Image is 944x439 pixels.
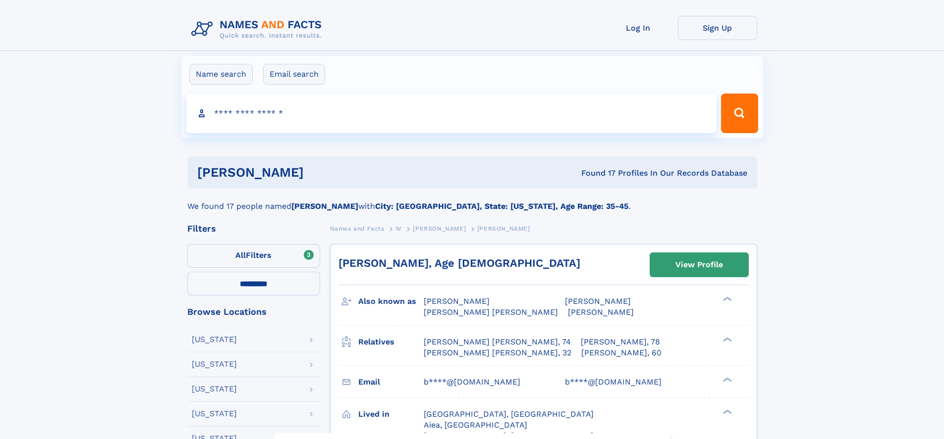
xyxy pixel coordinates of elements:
[424,409,594,419] span: [GEOGRAPHIC_DATA], [GEOGRAPHIC_DATA]
[424,420,527,430] span: Aiea, [GEOGRAPHIC_DATA]
[192,385,237,393] div: [US_STATE]
[675,253,723,276] div: View Profile
[650,253,748,277] a: View Profile
[186,94,717,133] input: search input
[192,360,237,368] div: [US_STATE]
[721,408,732,415] div: ❯
[721,296,732,302] div: ❯
[599,16,678,40] a: Log In
[291,201,358,211] b: [PERSON_NAME]
[358,374,424,390] h3: Email
[263,64,325,85] label: Email search
[395,225,402,232] span: W
[477,225,530,232] span: [PERSON_NAME]
[192,336,237,343] div: [US_STATE]
[235,250,246,260] span: All
[395,222,402,235] a: W
[424,337,571,347] a: [PERSON_NAME] [PERSON_NAME], 74
[187,307,320,316] div: Browse Locations
[581,337,660,347] a: [PERSON_NAME], 78
[338,257,580,269] a: [PERSON_NAME], Age [DEMOGRAPHIC_DATA]
[187,16,330,43] img: Logo Names and Facts
[197,166,443,179] h1: [PERSON_NAME]
[187,189,757,212] div: We found 17 people named with .
[358,406,424,423] h3: Lived in
[721,336,732,342] div: ❯
[443,168,747,179] div: Found 17 Profiles In Our Records Database
[413,222,466,235] a: [PERSON_NAME]
[189,64,253,85] label: Name search
[187,224,320,233] div: Filters
[721,94,758,133] button: Search Button
[424,307,558,317] span: [PERSON_NAME] [PERSON_NAME]
[358,334,424,350] h3: Relatives
[581,347,662,358] a: [PERSON_NAME], 60
[358,293,424,310] h3: Also known as
[568,307,634,317] span: [PERSON_NAME]
[678,16,757,40] a: Sign Up
[330,222,385,235] a: Names and Facts
[721,376,732,383] div: ❯
[375,201,628,211] b: City: [GEOGRAPHIC_DATA], State: [US_STATE], Age Range: 35-45
[187,244,320,268] label: Filters
[424,347,571,358] a: [PERSON_NAME] [PERSON_NAME], 32
[413,225,466,232] span: [PERSON_NAME]
[424,296,490,306] span: [PERSON_NAME]
[192,410,237,418] div: [US_STATE]
[565,296,631,306] span: [PERSON_NAME]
